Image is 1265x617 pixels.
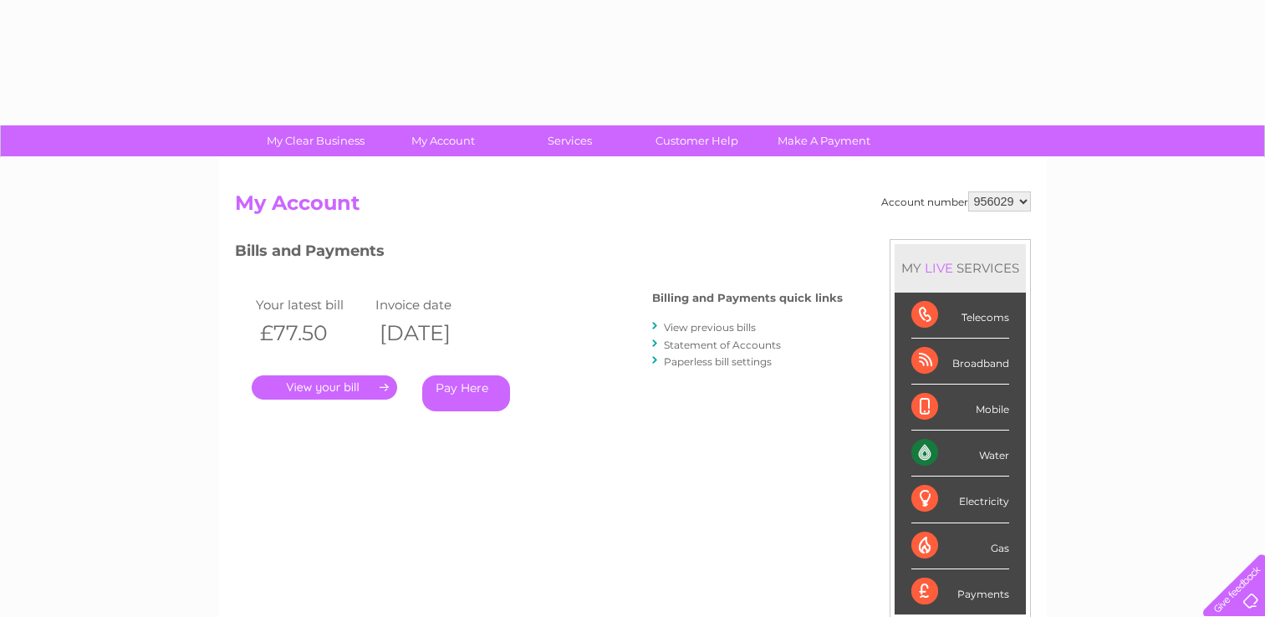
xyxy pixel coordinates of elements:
[422,375,510,411] a: Pay Here
[911,477,1009,523] div: Electricity
[921,260,956,276] div: LIVE
[501,125,639,156] a: Services
[911,339,1009,385] div: Broadband
[371,316,492,350] th: [DATE]
[252,316,372,350] th: £77.50
[664,339,781,351] a: Statement of Accounts
[911,523,1009,569] div: Gas
[652,292,843,304] h4: Billing and Payments quick links
[374,125,512,156] a: My Account
[911,569,1009,614] div: Payments
[911,431,1009,477] div: Water
[235,191,1031,223] h2: My Account
[911,385,1009,431] div: Mobile
[371,293,492,316] td: Invoice date
[252,293,372,316] td: Your latest bill
[911,293,1009,339] div: Telecoms
[664,321,756,334] a: View previous bills
[755,125,893,156] a: Make A Payment
[895,244,1026,292] div: MY SERVICES
[881,191,1031,212] div: Account number
[252,375,397,400] a: .
[247,125,385,156] a: My Clear Business
[664,355,772,368] a: Paperless bill settings
[235,239,843,268] h3: Bills and Payments
[628,125,766,156] a: Customer Help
